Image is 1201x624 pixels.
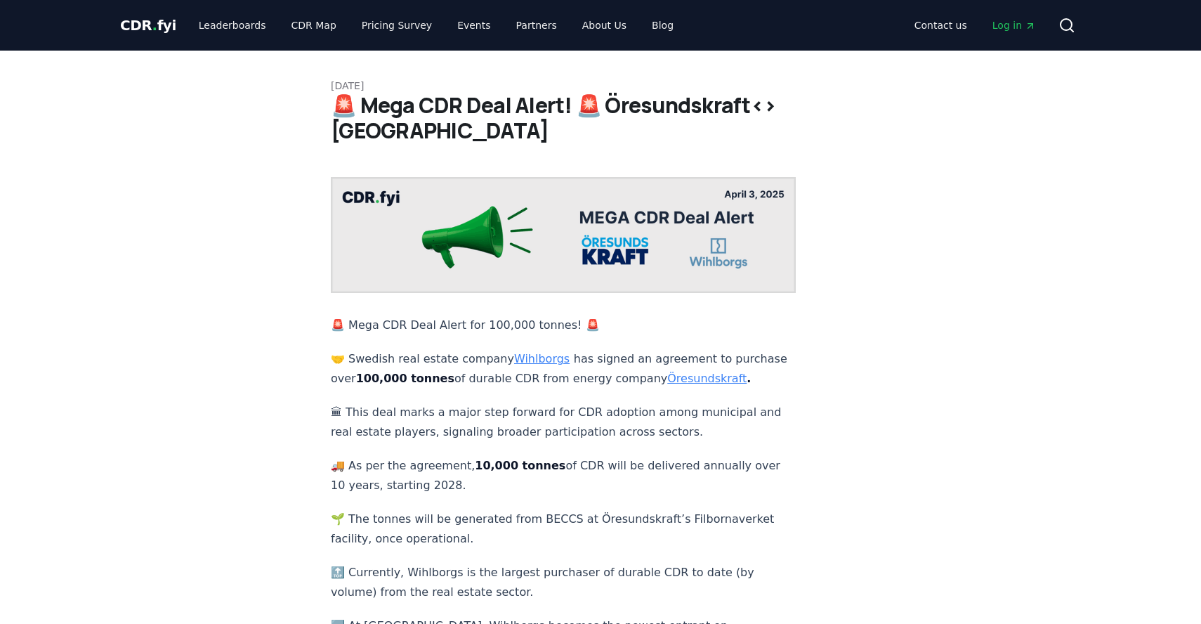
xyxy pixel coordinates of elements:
[331,456,796,495] p: 🚚 As per the agreement, of CDR will be delivered annually over 10 years, starting 2028.
[280,13,348,38] a: CDR Map
[981,13,1047,38] a: Log in
[331,563,796,602] p: 🔝 Currently, Wihlborgs is the largest purchaser of durable CDR to date (by volume) from the real ...
[571,13,638,38] a: About Us
[331,79,870,93] p: [DATE]
[331,509,796,549] p: 🌱 The tonnes will be generated from BECCS at Öresundskraft’s Filbornaverket facility, once operat...
[667,372,751,385] strong: .
[475,459,565,472] strong: 10,000 tonnes
[350,13,443,38] a: Pricing Survey
[331,403,796,442] p: 🏛 This deal marks a major step forward for CDR adoption among municipal and real estate players, ...
[152,17,157,34] span: .
[641,13,685,38] a: Blog
[331,349,796,389] p: 🤝 Swedish real estate company has signed an agreement to purchase over of durable CDR from energy...
[188,13,277,38] a: Leaderboards
[992,18,1036,32] span: Log in
[505,13,568,38] a: Partners
[667,372,747,385] a: Öresundskraft
[356,372,454,385] strong: 100,000 tonnes
[903,13,1047,38] nav: Main
[446,13,501,38] a: Events
[331,93,870,143] h1: 🚨 Mega CDR Deal Alert! 🚨 Öresundskraft<>[GEOGRAPHIC_DATA]
[331,177,796,293] img: blog post image
[514,352,570,365] a: Wihlborgs
[120,15,176,35] a: CDR.fyi
[903,13,978,38] a: Contact us
[120,17,176,34] span: CDR fyi
[188,13,685,38] nav: Main
[331,316,796,335] p: 🚨 Mega CDR Deal Alert for 100,000 tonnes! 🚨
